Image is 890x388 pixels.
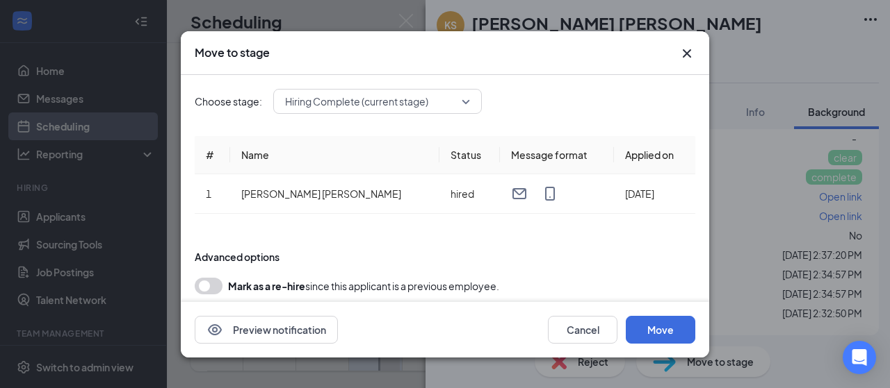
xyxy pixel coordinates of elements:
[439,174,500,214] td: hired
[230,174,439,214] td: [PERSON_NAME] [PERSON_NAME]
[285,91,428,112] span: Hiring Complete (current stage)
[206,187,211,200] span: 1
[679,45,695,62] svg: Cross
[195,94,262,109] span: Choose stage:
[195,136,230,174] th: #
[195,250,695,264] div: Advanced options
[439,136,500,174] th: Status
[679,45,695,62] button: Close
[230,136,439,174] th: Name
[614,136,695,174] th: Applied on
[228,280,305,292] b: Mark as a re-hire
[511,185,528,202] svg: Email
[195,315,338,343] button: EyePreview notification
[228,278,499,294] div: since this applicant is a previous employee.
[195,45,270,60] h3: Move to stage
[626,315,695,343] button: Move
[207,321,223,337] svg: Eye
[548,315,617,343] button: Cancel
[843,341,876,374] div: Open Intercom Messenger
[500,136,613,174] th: Message format
[542,185,558,202] svg: MobileSms
[614,174,695,214] td: [DATE]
